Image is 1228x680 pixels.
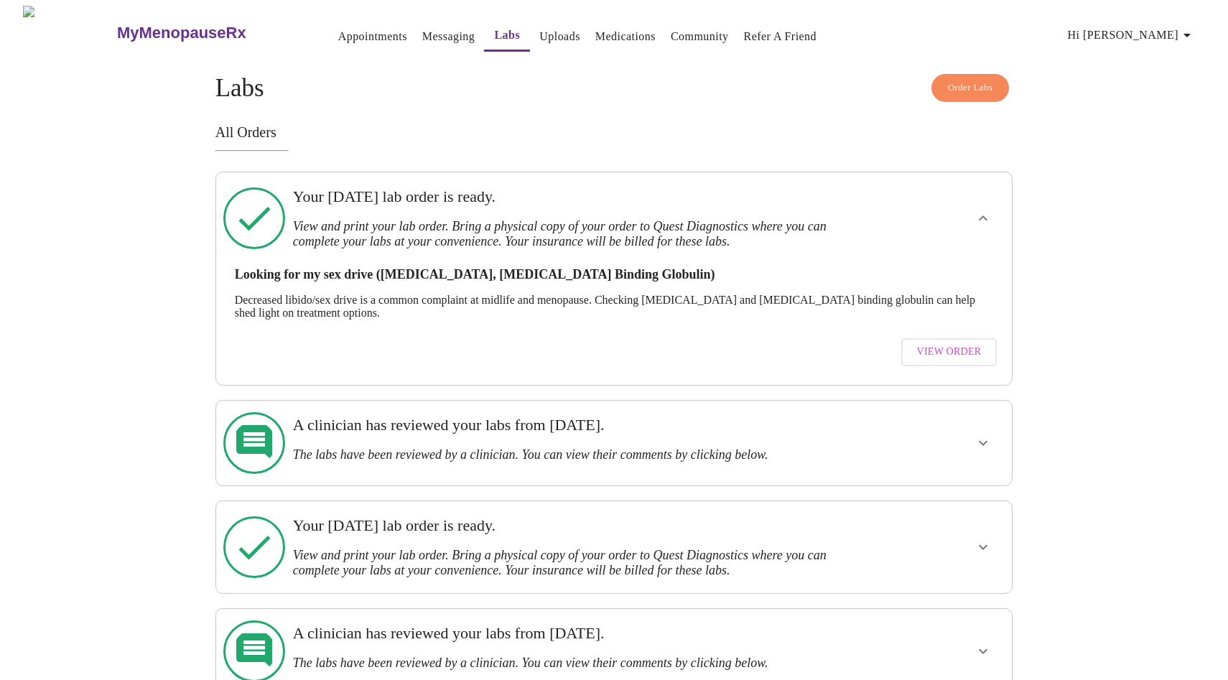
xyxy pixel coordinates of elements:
[494,25,520,45] a: Labs
[215,124,1013,141] h3: All Orders
[417,22,480,51] button: Messaging
[590,22,661,51] button: Medications
[966,426,1000,460] button: show more
[293,187,858,206] h3: Your [DATE] lab order is ready.
[1062,21,1201,50] button: Hi [PERSON_NAME]
[293,656,858,671] h3: The labs have been reviewed by a clinician. You can view their comments by clicking below.
[422,27,475,47] a: Messaging
[948,80,993,96] span: Order Labs
[293,624,858,643] h3: A clinician has reviewed your labs from [DATE].
[117,24,246,42] h3: MyMenopauseRx
[235,267,994,282] h3: Looking for my sex drive ([MEDICAL_DATA], [MEDICAL_DATA] Binding Globulin)
[293,416,858,434] h3: A clinician has reviewed your labs from [DATE].
[671,27,729,47] a: Community
[966,634,1000,669] button: show more
[293,516,858,535] h3: Your [DATE] lab order is ready.
[917,343,982,361] span: View Order
[966,201,1000,236] button: show more
[539,27,580,47] a: Uploads
[484,21,530,52] button: Labs
[898,331,1001,373] a: View Order
[595,27,656,47] a: Medications
[1068,25,1196,45] span: Hi [PERSON_NAME]
[293,447,858,462] h3: The labs have been reviewed by a clinician. You can view their comments by clicking below.
[744,27,817,47] a: Refer a Friend
[23,6,115,60] img: MyMenopauseRx Logo
[293,548,858,578] h3: View and print your lab order. Bring a physical copy of your order to Quest Diagnostics where you...
[665,22,735,51] button: Community
[215,74,1013,103] h4: Labs
[338,27,407,47] a: Appointments
[293,219,858,249] h3: View and print your lab order. Bring a physical copy of your order to Quest Diagnostics where you...
[534,22,586,51] button: Uploads
[966,530,1000,564] button: show more
[901,338,997,366] button: View Order
[332,22,413,51] button: Appointments
[115,8,303,58] a: MyMenopauseRx
[235,294,994,320] p: Decreased libido/sex drive is a common complaint at midlife and menopause. Checking [MEDICAL_DATA...
[931,74,1010,102] button: Order Labs
[738,22,823,51] button: Refer a Friend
